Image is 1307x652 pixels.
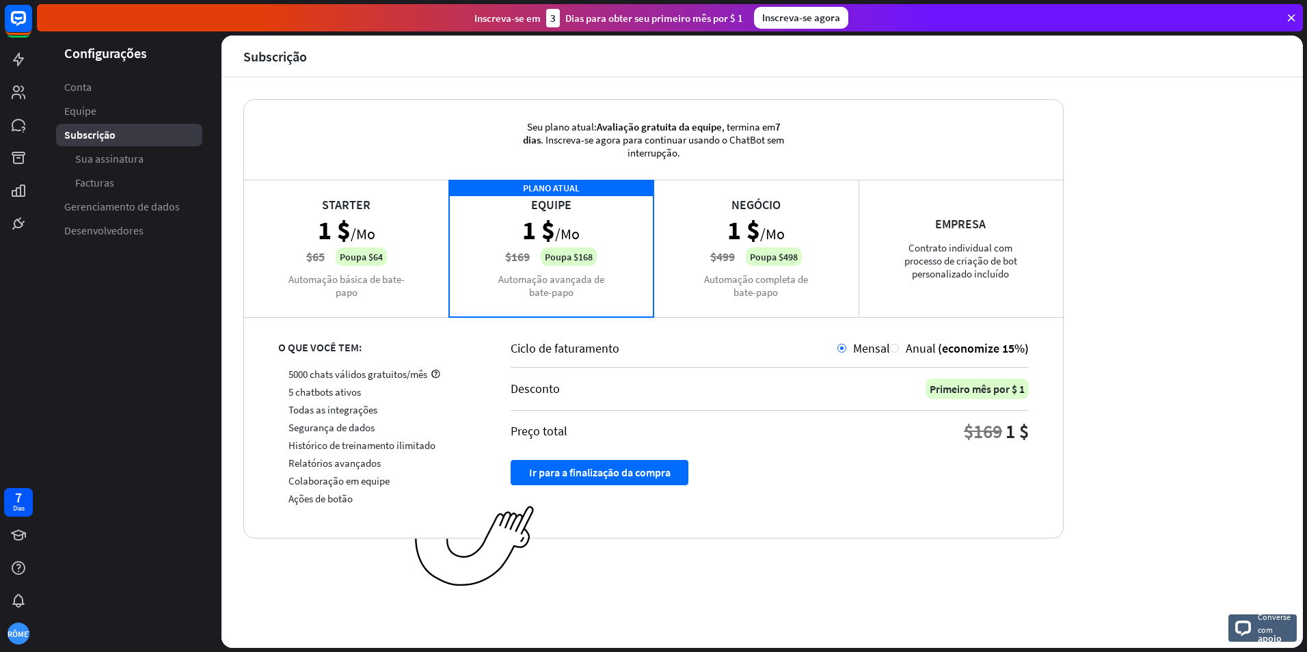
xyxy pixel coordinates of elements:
[964,419,1002,444] div: $169
[56,219,202,242] a: Desenvolvedores
[906,340,936,356] span: Anual
[64,80,92,94] span: Conta
[56,172,202,194] a: Facturas
[11,5,52,46] button: Abra o widget de bate-papo do LiveChat
[507,100,800,180] div: Seu plano atual: , termina em . Inscreva-se agora para continuar usando o ChatBot sem interrupção.
[523,120,781,146] span: 7 dias
[8,623,29,644] div: MICRÔMETRO
[853,340,890,356] span: Mensal
[15,491,22,504] div: 7
[288,385,361,398] span: 5 chatbots ativos
[1006,419,1029,444] div: 1 $
[288,492,353,505] span: Ações de botão
[56,148,202,170] a: Sua assinatura
[56,100,202,122] a: Equipe
[288,368,427,381] span: 5000 chats válidos gratuitos/mês
[415,506,535,587] img: ec979a0a656117aaf919.png
[754,7,848,29] div: Inscreva-se agora
[1258,610,1297,636] span: Converse com
[474,12,541,25] font: Inscreva-se em
[938,340,1029,356] span: (economize 15%)
[75,176,114,190] span: Facturas
[64,200,180,214] span: Gerenciamento de dados
[288,439,435,452] span: Histórico de treinamento ilimitado
[511,460,688,485] button: Ir para a finalização da compra
[64,104,96,118] span: Equipe
[64,223,144,238] span: Desenvolvedores
[288,421,375,434] span: Segurança de dados
[511,381,560,396] div: Desconto
[597,120,722,133] span: Avaliação gratuita da equipe
[243,49,307,64] div: Subscrição
[926,379,1029,399] div: Primeiro mês por $ 1
[511,340,837,356] div: Ciclo de faturamento
[278,340,476,354] div: O QUE VOCÊ TEM:
[288,403,377,416] span: Todas as integrações
[4,488,33,517] a: 7 Dias
[13,504,25,513] div: Dias
[546,9,560,27] div: 3
[64,128,116,142] span: Subscrição
[56,195,202,218] a: Gerenciamento de dados
[64,45,147,61] font: Configurações
[288,474,390,487] span: Colaboração em equipe
[75,152,144,166] span: Sua assinatura
[529,461,671,485] font: Ir para a finalização da compra
[511,423,567,439] div: Preço total
[56,76,202,98] a: Conta
[1258,632,1297,644] span: apoio
[288,457,381,470] span: Relatórios avançados
[565,12,743,25] font: Dias para obter seu primeiro mês por $ 1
